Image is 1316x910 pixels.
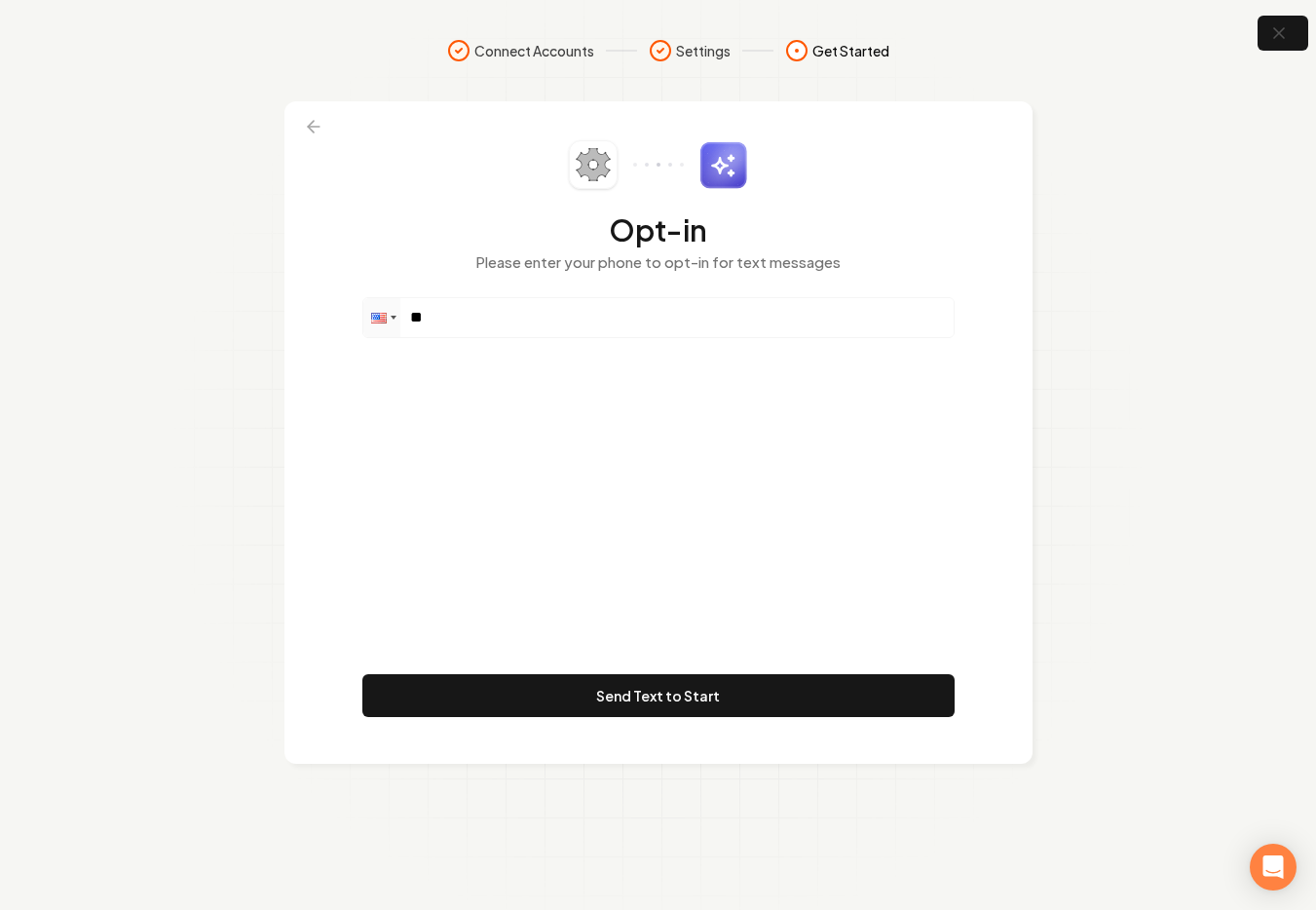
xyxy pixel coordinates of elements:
[362,212,955,247] h2: Opt-in
[474,41,594,60] span: Connect Accounts
[1250,844,1297,891] div: Open Intercom Messenger
[633,163,684,167] img: connector-dots.svg
[676,41,731,60] span: Settings
[362,674,955,717] button: Send Text to Start
[812,41,889,60] span: Get Started
[363,298,400,337] div: United States: + 1
[362,251,955,274] p: Please enter your phone to opt-in for text messages
[699,141,747,189] img: sparkles.svg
